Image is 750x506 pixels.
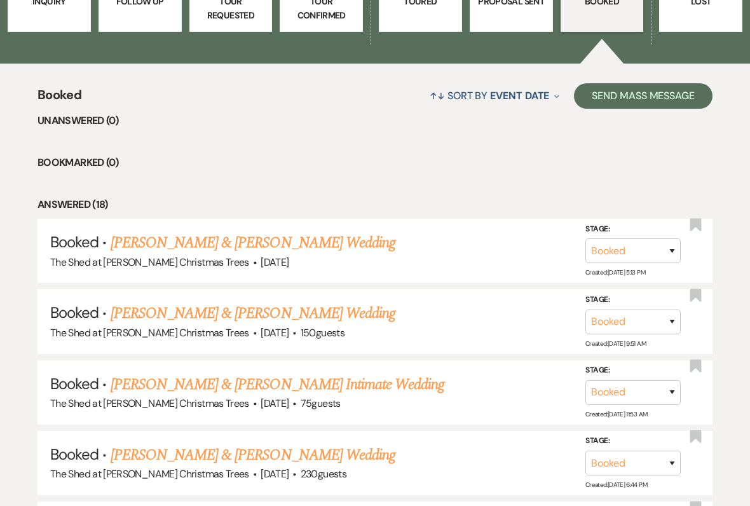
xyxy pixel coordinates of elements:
a: [PERSON_NAME] & [PERSON_NAME] Wedding [111,302,395,325]
span: [DATE] [261,397,289,410]
button: Sort By Event Date [425,79,564,113]
span: [DATE] [261,467,289,481]
span: [DATE] [261,326,289,339]
label: Stage: [585,364,681,378]
li: Bookmarked (0) [37,154,712,171]
span: Booked [50,303,99,322]
span: 150 guests [301,326,344,339]
a: [PERSON_NAME] & [PERSON_NAME] Wedding [111,444,395,467]
span: Created: [DATE] 5:13 PM [585,268,645,277]
span: 230 guests [301,467,346,481]
a: [PERSON_NAME] & [PERSON_NAME] Intimate Wedding [111,373,445,396]
span: Booked [37,85,81,113]
span: Booked [50,374,99,393]
span: Created: [DATE] 11:53 AM [585,410,647,418]
button: Send Mass Message [574,83,712,109]
span: The Shed at [PERSON_NAME] Christmas Trees [50,326,249,339]
span: Booked [50,444,99,464]
span: Created: [DATE] 6:44 PM [585,481,647,489]
span: [DATE] [261,256,289,269]
label: Stage: [585,222,681,236]
label: Stage: [585,293,681,307]
span: The Shed at [PERSON_NAME] Christmas Trees [50,256,249,269]
span: Event Date [490,89,549,102]
span: ↑↓ [430,89,445,102]
span: 75 guests [301,397,341,410]
li: Unanswered (0) [37,113,712,129]
li: Answered (18) [37,196,712,213]
span: Booked [50,232,99,252]
span: Created: [DATE] 9:51 AM [585,339,646,348]
span: The Shed at [PERSON_NAME] Christmas Trees [50,467,249,481]
label: Stage: [585,434,681,448]
span: The Shed at [PERSON_NAME] Christmas Trees [50,397,249,410]
a: [PERSON_NAME] & [PERSON_NAME] Wedding [111,231,395,254]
